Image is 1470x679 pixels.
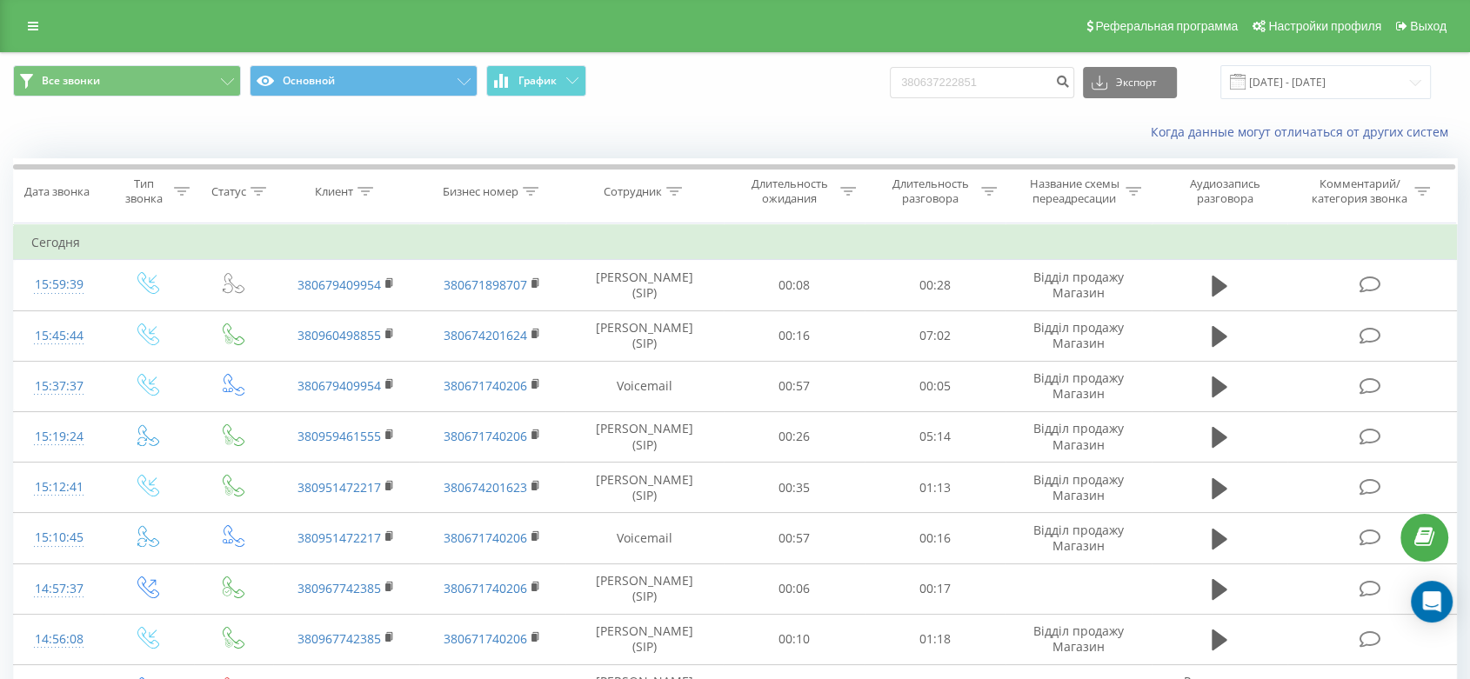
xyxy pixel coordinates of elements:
button: Основной [250,65,478,97]
a: 380967742385 [297,580,381,596]
td: 00:10 [724,614,865,664]
div: 15:59:39 [31,268,86,302]
input: Поиск по номеру [890,67,1074,98]
td: 00:06 [724,563,865,614]
span: Все звонки [42,74,100,88]
div: 15:10:45 [31,521,86,555]
td: [PERSON_NAME] (SIP) [565,411,723,462]
a: Когда данные могут отличаться от других систем [1151,123,1457,140]
td: [PERSON_NAME] (SIP) [565,463,723,513]
div: Длительность ожидания [743,176,836,206]
td: 07:02 [865,310,1006,361]
div: 15:37:37 [31,369,86,403]
a: 380951472217 [297,529,381,546]
div: Дата звонка [24,184,90,199]
span: Реферальная программа [1095,19,1238,33]
div: Статус [211,184,246,199]
a: 380671740206 [444,428,527,444]
td: Відділ продажу Магазин [1006,260,1152,310]
a: 380679409954 [297,276,381,293]
td: [PERSON_NAME] (SIP) [565,614,723,664]
td: [PERSON_NAME] (SIP) [565,260,723,310]
div: 15:45:44 [31,319,86,353]
a: 380671740206 [444,529,527,546]
a: 380951472217 [297,479,381,496]
button: График [486,65,586,97]
td: 01:13 [865,463,1006,513]
td: Voicemail [565,361,723,411]
td: Voicemail [565,513,723,563]
a: 380671740206 [444,377,527,394]
td: Відділ продажу Магазин [1006,310,1152,361]
span: Выход [1410,19,1447,33]
td: Сегодня [14,225,1457,260]
div: Сотрудник [604,184,662,199]
a: 380679409954 [297,377,381,394]
td: 00:57 [724,513,865,563]
td: 00:16 [724,310,865,361]
a: 380674201624 [444,327,527,343]
div: 14:57:37 [31,572,86,606]
td: 00:35 [724,463,865,513]
div: Бизнес номер [443,184,518,199]
a: 380967742385 [297,630,381,647]
div: Тип звонка [119,176,170,206]
td: 00:08 [724,260,865,310]
td: Відділ продажу Магазин [1006,463,1152,513]
td: [PERSON_NAME] (SIP) [565,563,723,614]
div: Название схемы переадресации [1028,176,1121,206]
td: 00:05 [865,361,1006,411]
button: Все звонки [13,65,241,97]
button: Экспорт [1083,67,1177,98]
a: 380671898707 [444,276,527,293]
td: 00:57 [724,361,865,411]
div: Клиент [315,184,353,199]
td: 01:18 [865,614,1006,664]
span: График [518,75,557,87]
div: Open Intercom Messenger [1411,581,1453,622]
td: 00:17 [865,563,1006,614]
a: 380671740206 [444,630,527,647]
td: 00:28 [865,260,1006,310]
div: 15:12:41 [31,470,86,504]
a: 380671740206 [444,580,527,596]
div: 15:19:24 [31,420,86,454]
a: 380960498855 [297,327,381,343]
td: Відділ продажу Магазин [1006,411,1152,462]
td: Відділ продажу Магазин [1006,361,1152,411]
a: 380959461555 [297,428,381,444]
a: 380674201623 [444,479,527,496]
td: 00:26 [724,411,865,462]
td: 00:16 [865,513,1006,563]
td: [PERSON_NAME] (SIP) [565,310,723,361]
div: Комментарий/категория звонка [1308,176,1410,206]
td: 05:14 [865,411,1006,462]
td: Відділ продажу Магазин [1006,614,1152,664]
div: Длительность разговора [884,176,977,206]
span: Настройки профиля [1268,19,1381,33]
div: Аудиозапись разговора [1169,176,1282,206]
div: 14:56:08 [31,622,86,656]
td: Відділ продажу Магазин [1006,513,1152,563]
